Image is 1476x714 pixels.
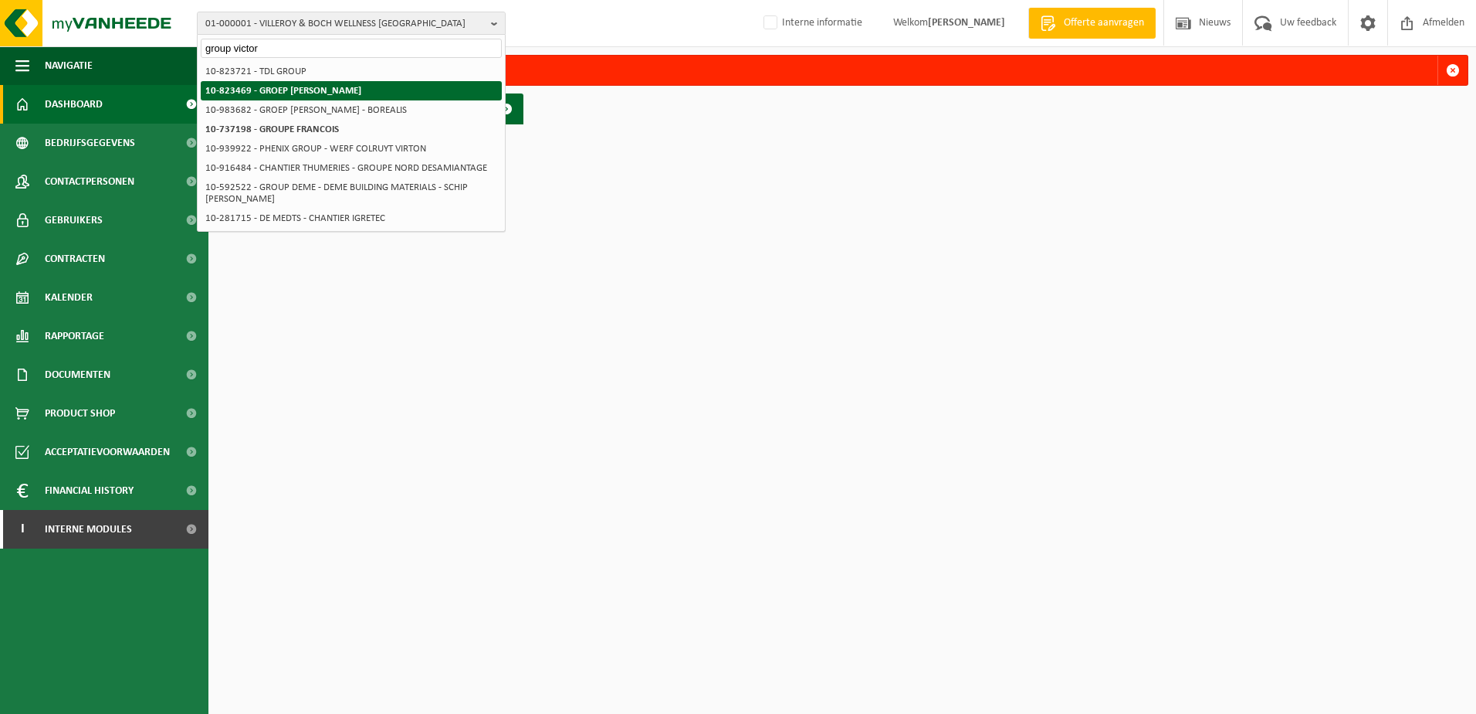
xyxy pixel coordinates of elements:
li: 10-939922 - PHENIX GROUP - WERF COLRUYT VIRTON [201,139,502,158]
span: I [15,510,29,549]
span: Rapportage [45,317,104,355]
strong: 10-823469 - GROEP [PERSON_NAME] [205,86,361,96]
li: 10-916484 - CHANTIER THUMERIES - GROUPE NORD DESAMIANTAGE [201,158,502,178]
span: Interne modules [45,510,132,549]
span: Contactpersonen [45,162,134,201]
span: Acceptatievoorwaarden [45,433,170,471]
span: Bedrijfsgegevens [45,124,135,162]
input: Zoeken naar gekoppelde vestigingen [201,39,502,58]
strong: [PERSON_NAME] [928,17,1005,29]
span: Offerte aanvragen [1060,15,1148,31]
strong: 10-737198 - GROUPE FRANCOIS [205,124,339,134]
button: 01-000001 - VILLEROY & BOCH WELLNESS [GEOGRAPHIC_DATA] [197,12,506,35]
li: 10-823721 - TDL GROUP [201,62,502,81]
li: 10-281715 - DE MEDTS - CHANTIER IGRETEC [201,209,502,228]
li: 10-592522 - GROUP DEME - DEME BUILDING MATERIALS - SCHIP [PERSON_NAME] [201,178,502,209]
label: Interne informatie [760,12,862,35]
span: Navigatie [45,46,93,85]
span: Contracten [45,240,105,278]
span: Financial History [45,471,134,510]
span: Documenten [45,355,110,394]
span: Dashboard [45,85,103,124]
span: Kalender [45,278,93,317]
span: Product Shop [45,394,115,433]
li: 10-983682 - GROEP [PERSON_NAME] - BOREALIS [201,100,502,120]
div: Deze party bestaat niet [245,56,1437,85]
span: 01-000001 - VILLEROY & BOCH WELLNESS [GEOGRAPHIC_DATA] [205,12,485,36]
a: Offerte aanvragen [1028,8,1156,39]
span: Gebruikers [45,201,103,240]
